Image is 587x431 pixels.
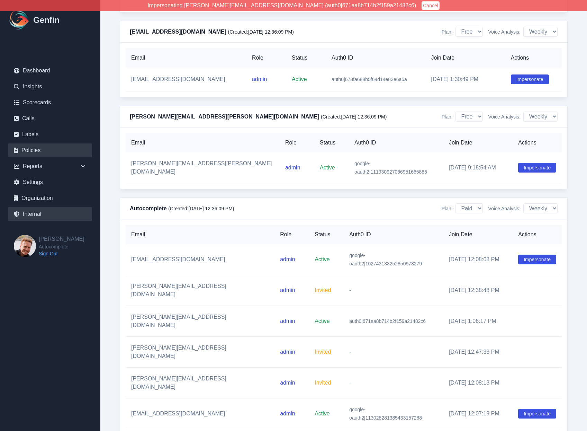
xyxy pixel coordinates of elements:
td: [PERSON_NAME][EMAIL_ADDRESS][DOMAIN_NAME] [126,306,274,337]
button: Impersonate [518,255,556,264]
h4: [EMAIL_ADDRESS][DOMAIN_NAME] [130,28,294,36]
button: Impersonate [518,409,556,419]
span: admin [280,318,295,324]
td: [DATE] 12:08:13 PM [443,368,513,398]
span: admin [280,287,295,293]
span: admin [280,256,295,262]
td: [DATE] 1:30:49 PM [426,68,505,91]
th: Status [286,48,326,68]
img: Logo [8,9,30,31]
td: [DATE] 12:47:33 PM [443,337,513,368]
span: Active [315,318,330,324]
td: [EMAIL_ADDRESS][DOMAIN_NAME] [126,398,274,429]
span: Plan: [442,205,453,212]
td: [DATE] 12:08:08 PM [443,244,513,275]
span: google-oauth2|113028281385433157288 [349,407,422,421]
a: Settings [8,175,92,189]
th: Role [274,225,309,244]
span: (Created: [DATE] 12:36:09 PM ) [168,206,234,211]
span: Voice Analysis: [488,113,521,120]
th: Join Date [443,225,513,244]
a: Dashboard [8,64,92,78]
a: Sign Out [39,250,84,257]
th: Status [314,133,349,152]
a: Organization [8,191,92,205]
span: Invited [315,380,331,386]
span: Plan: [442,28,453,35]
span: admin [252,76,267,82]
th: Actions [505,48,562,68]
span: Voice Analysis: [488,28,521,35]
span: google-oauth2|111930927066951665885 [354,161,427,175]
span: auth0|671aa8b714b2f159a21482c6 [349,318,426,324]
h1: Genfin [33,15,60,26]
th: Email [126,133,280,152]
td: [EMAIL_ADDRESS][DOMAIN_NAME] [126,68,246,91]
span: Autocomplete [39,243,84,250]
span: admin [285,165,300,170]
td: [DATE] 12:38:48 PM [443,275,513,306]
h2: [PERSON_NAME] [39,235,84,243]
td: [DATE] 12:07:19 PM [443,398,513,429]
span: Plan: [442,113,453,120]
span: Active [315,256,330,262]
span: Active [320,165,335,170]
th: Auth0 ID [326,48,425,68]
th: Actions [513,225,562,244]
span: admin [280,380,295,386]
button: Cancel [422,1,440,10]
th: Status [309,225,344,244]
span: admin [280,411,295,416]
th: Role [280,133,314,152]
td: [PERSON_NAME][EMAIL_ADDRESS][DOMAIN_NAME] [126,337,274,368]
th: Actions [513,133,562,152]
span: Active [315,411,330,416]
td: [PERSON_NAME][EMAIL_ADDRESS][DOMAIN_NAME] [126,368,274,398]
td: [DATE] 9:18:54 AM [443,152,513,183]
th: Email [126,48,246,68]
a: Insights [8,80,92,94]
h4: Autocomplete [130,204,234,213]
th: Auth0 ID [344,225,443,244]
a: Calls [8,112,92,125]
span: admin [280,349,295,355]
h4: [PERSON_NAME][EMAIL_ADDRESS][PERSON_NAME][DOMAIN_NAME] [130,113,387,121]
th: Auth0 ID [349,133,443,152]
a: Labels [8,127,92,141]
td: [DATE] 1:06:17 PM [443,306,513,337]
span: auth0|673fa688b5f64d14e83e6a5a [332,77,407,82]
td: [EMAIL_ADDRESS][DOMAIN_NAME] [126,244,274,275]
span: - [349,380,351,386]
a: Scorecards [8,96,92,109]
td: [PERSON_NAME][EMAIL_ADDRESS][PERSON_NAME][DOMAIN_NAME] [126,152,280,183]
span: Invited [315,287,331,293]
td: [PERSON_NAME][EMAIL_ADDRESS][DOMAIN_NAME] [126,275,274,306]
th: Join Date [443,133,513,152]
img: Brian Dunagan [14,235,36,257]
span: - [349,349,351,355]
th: Email [126,225,274,244]
div: Reports [8,159,92,173]
span: google-oauth2|102743133252850973279 [349,253,422,266]
button: Impersonate [511,74,549,84]
span: Voice Analysis: [488,205,521,212]
span: Invited [315,349,331,355]
span: - [349,288,351,293]
span: (Created: [DATE] 12:36:09 PM ) [321,114,387,120]
span: Active [292,76,307,82]
a: Internal [8,207,92,221]
span: (Created: [DATE] 12:36:09 PM ) [228,29,294,35]
a: Policies [8,143,92,157]
button: Impersonate [518,163,556,173]
th: Join Date [426,48,505,68]
th: Role [246,48,286,68]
